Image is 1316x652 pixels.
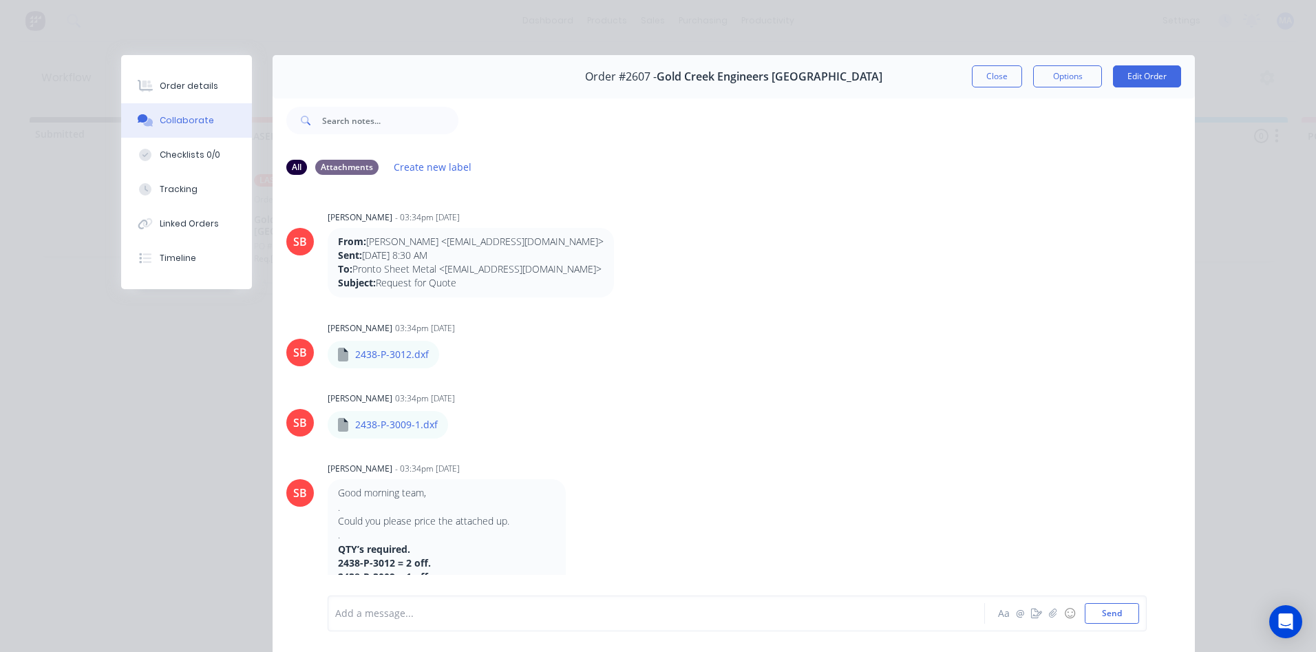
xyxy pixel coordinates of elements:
button: Linked Orders [121,207,252,241]
div: Order details [160,80,218,92]
p: [PERSON_NAME] <[EMAIL_ADDRESS][DOMAIN_NAME]> [DATE] 8:30 AM Pronto Sheet Metal <[EMAIL_ADDRESS][D... [338,235,604,291]
div: SB [293,485,307,501]
div: Timeline [160,252,196,264]
div: SB [293,233,307,250]
input: Search notes... [322,107,458,134]
button: Collaborate [121,103,252,138]
button: Close [972,65,1022,87]
div: All [286,160,307,175]
strong: To: [338,262,352,275]
button: Tracking [121,172,252,207]
div: Tracking [160,183,198,196]
button: Aa [995,605,1012,622]
strong: QTY’s required. [338,543,410,556]
div: SB [293,414,307,431]
div: [PERSON_NAME] [328,463,392,475]
button: Create new label [387,158,479,176]
p: . [338,501,555,514]
span: Gold Creek Engineers [GEOGRAPHIC_DATA] [657,70,882,83]
p: 2438-P-3009-1.dxf [355,418,438,432]
strong: Subject: [338,276,376,289]
button: Edit Order [1113,65,1181,87]
strong: Sent: [338,249,362,262]
button: ☺ [1061,605,1078,622]
strong: 2438-P-3009 = 1 off. [338,570,431,583]
div: - 03:34pm [DATE] [395,211,460,224]
button: @ [1012,605,1028,622]
div: [PERSON_NAME] [328,392,392,405]
div: - 03:34pm [DATE] [395,463,460,475]
div: [PERSON_NAME] [328,211,392,224]
div: 03:34pm [DATE] [395,392,455,405]
div: Open Intercom Messenger [1269,605,1302,638]
div: Linked Orders [160,218,219,230]
div: Checklists 0/0 [160,149,220,161]
strong: 2438-P-3012 = 2 off. [338,556,431,569]
button: Send [1085,603,1139,624]
p: Could you please price the attached up. [338,514,555,528]
button: Options [1033,65,1102,87]
div: 03:34pm [DATE] [395,322,455,335]
strong: From: [338,235,366,248]
p: 2438-P-3012.dxf [355,348,429,361]
div: SB [293,344,307,361]
p: . [338,528,555,542]
div: Collaborate [160,114,214,127]
span: Order #2607 - [585,70,657,83]
p: Good morning team, [338,486,555,500]
button: Order details [121,69,252,103]
div: Attachments [315,160,379,175]
div: [PERSON_NAME] [328,322,392,335]
button: Timeline [121,241,252,275]
button: Checklists 0/0 [121,138,252,172]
